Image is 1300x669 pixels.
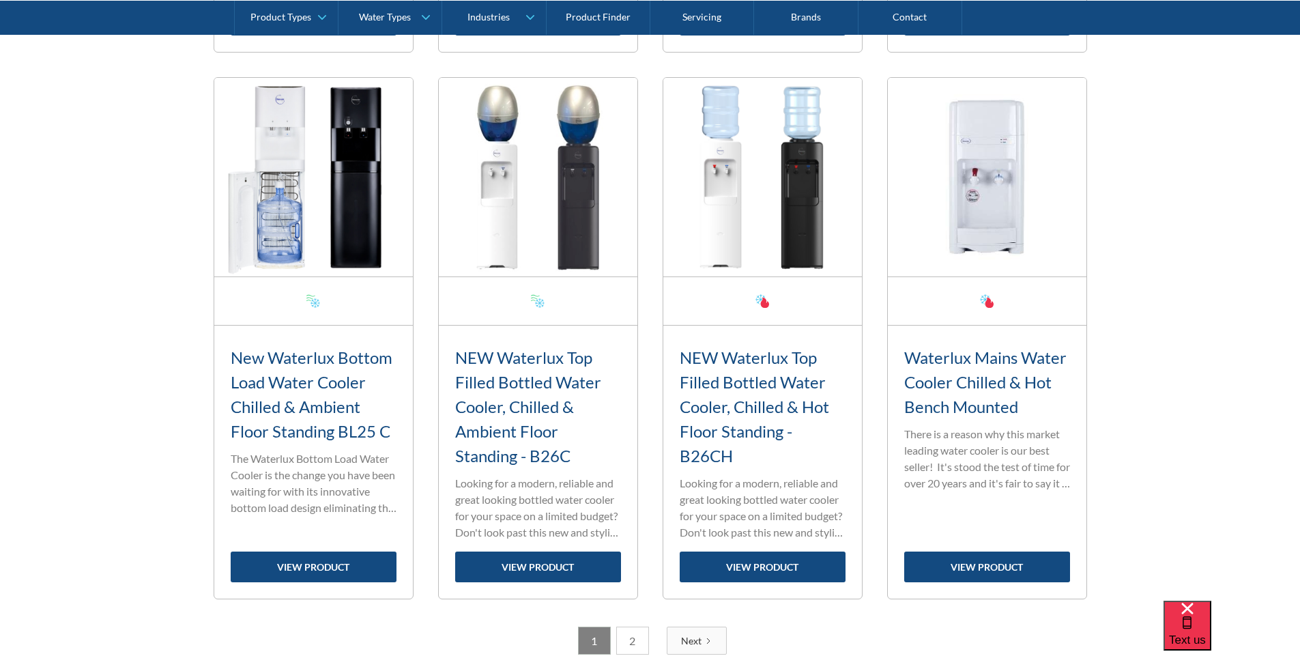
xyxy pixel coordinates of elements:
iframe: podium webchat widget bubble [1164,601,1300,669]
img: NEW Waterlux Top Filled Bottled Water Cooler, Chilled & Hot Floor Standing - B26CH [663,78,862,276]
p: Looking for a modern, reliable and great looking bottled water cooler for your space on a limited... [680,475,846,541]
p: The Waterlux Bottom Load Water Cooler is the change you have been waiting for with its innovative... [231,451,396,516]
div: Water Types [359,11,411,23]
a: view product [680,552,846,582]
a: view product [904,552,1070,582]
p: Looking for a modern, reliable and great looking bottled water cooler for your space on a limited... [455,475,621,541]
a: 1 [578,627,611,655]
a: 2 [616,627,649,655]
h3: New Waterlux Bottom Load Water Cooler Chilled & Ambient Floor Standing BL25 C [231,345,396,444]
h3: NEW Waterlux Top Filled Bottled Water Cooler, Chilled & Hot Floor Standing - B26CH [680,345,846,468]
img: New Waterlux Bottom Load Water Cooler Chilled & Ambient Floor Standing BL25 C [214,78,413,276]
div: Next [681,634,702,648]
img: NEW Waterlux Top Filled Bottled Water Cooler, Chilled & Ambient Floor Standing - B26C [439,78,637,276]
div: List [214,627,1087,655]
h3: Waterlux Mains Water Cooler Chilled & Hot Bench Mounted [904,345,1070,419]
p: There is a reason why this market leading water cooler is our best seller! It's stood the test of... [904,426,1070,492]
h3: NEW Waterlux Top Filled Bottled Water Cooler, Chilled & Ambient Floor Standing - B26C [455,345,621,468]
a: Next Page [667,627,727,655]
a: view product [231,552,396,582]
div: Product Types [250,11,311,23]
a: view product [455,552,621,582]
div: Industries [467,11,510,23]
img: Waterlux Mains Water Cooler Chilled & Hot Bench Mounted [888,78,1086,276]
